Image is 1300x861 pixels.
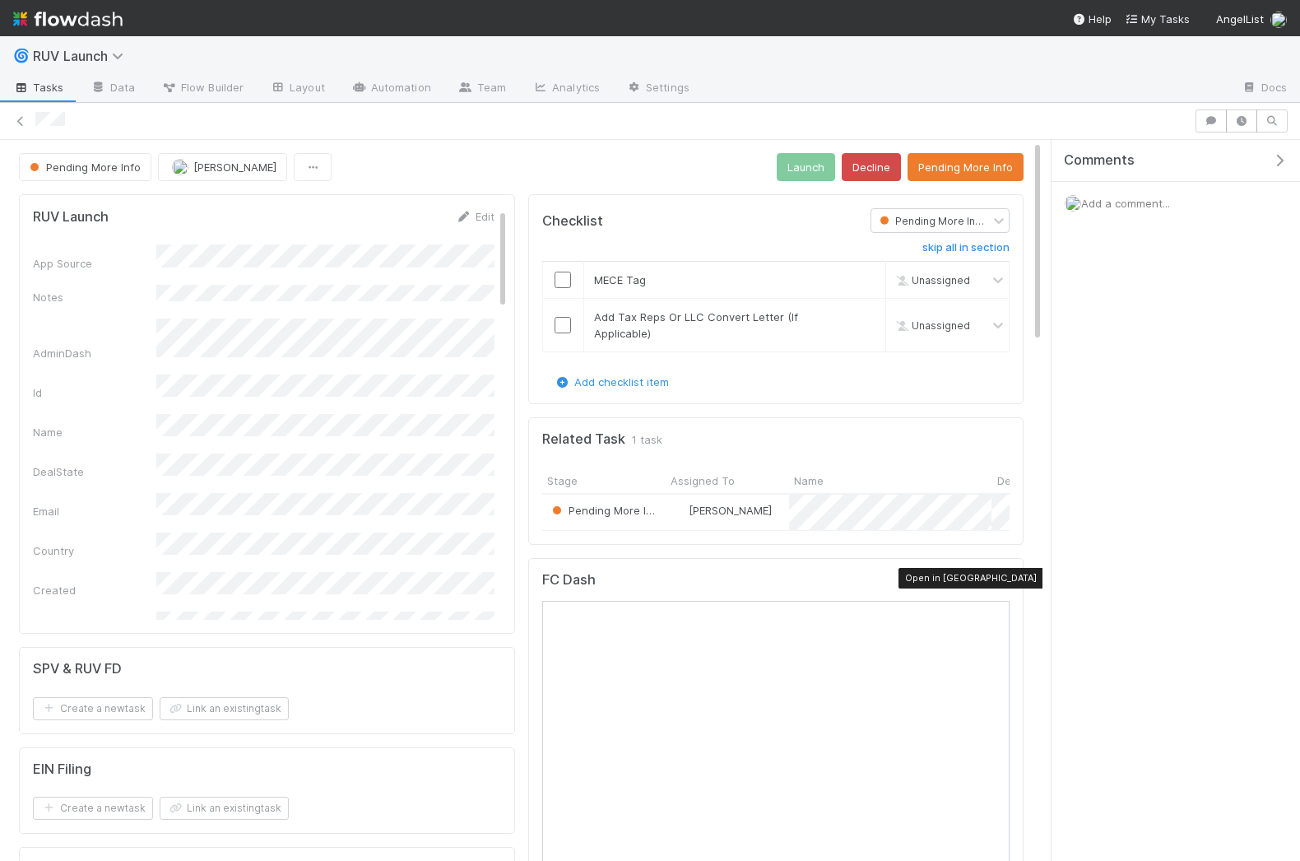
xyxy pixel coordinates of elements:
span: Pending More Info [549,504,663,517]
span: [PERSON_NAME] [689,504,772,517]
span: [PERSON_NAME] [193,161,276,174]
span: DealState [997,472,1048,489]
h5: SPV & RUV FD [33,661,122,677]
span: Comments [1064,152,1135,169]
a: My Tasks [1125,11,1190,27]
a: Edit [456,210,494,223]
button: Create a newtask [33,697,153,720]
span: Flow Builder [161,79,244,95]
div: Created [33,582,156,598]
div: Name [33,424,156,440]
div: Help [1072,11,1112,27]
span: AngelList [1216,12,1264,26]
span: Tasks [13,79,64,95]
button: Launch [777,153,835,181]
a: Flow Builder [148,76,257,102]
span: 1 task [632,431,662,448]
span: RUV Launch [33,48,132,64]
div: [PERSON_NAME] [672,502,772,519]
a: Layout [257,76,338,102]
button: Link an existingtask [160,797,289,820]
button: [PERSON_NAME] [158,153,287,181]
a: Team [444,76,519,102]
div: DealState [33,463,156,480]
div: Id [33,384,156,401]
img: avatar_b60dc679-d614-4581-862a-45e57e391fbd.png [172,159,188,175]
span: Stage [547,472,578,489]
span: Add Tax Reps Or LLC Convert Letter (If Applicable) [594,310,798,340]
img: avatar_b60dc679-d614-4581-862a-45e57e391fbd.png [673,504,686,517]
div: Notes [33,289,156,305]
img: avatar_2de93f86-b6c7-4495-bfe2-fb093354a53c.png [1270,12,1287,28]
a: skip all in section [922,241,1010,261]
span: Pending More Info [26,161,141,174]
span: My Tasks [1125,12,1190,26]
h5: Checklist [542,213,603,230]
span: Add a comment... [1081,197,1170,210]
button: Link an existingtask [160,697,289,720]
button: Create a newtask [33,797,153,820]
h5: Related Task [542,431,625,448]
a: Add checklist item [555,375,669,389]
span: Pending More Info [876,215,985,227]
span: Name [794,472,824,489]
a: Automation [338,76,444,102]
h6: skip all in section [922,241,1010,254]
button: Pending More Info [908,153,1024,181]
span: MECE Tag [594,273,646,286]
button: Decline [842,153,901,181]
div: Email [33,503,156,519]
a: Docs [1228,76,1300,102]
div: AdminDash [33,345,156,361]
a: Settings [613,76,703,102]
span: Unassigned [892,319,970,332]
h5: EIN Filing [33,761,91,778]
span: Assigned To [671,472,735,489]
a: Analytics [519,76,613,102]
a: Data [77,76,148,102]
span: Unassigned [892,274,970,286]
h5: FC Dash [542,572,596,589]
div: Pending More Info [549,502,657,519]
button: Pending More Info [19,153,151,181]
h5: RUV Launch [33,209,109,226]
img: logo-inverted-e16ddd16eac7371096b0.svg [13,5,123,33]
img: avatar_2de93f86-b6c7-4495-bfe2-fb093354a53c.png [1065,195,1081,212]
span: 🌀 [13,49,30,63]
div: App Source [33,255,156,272]
div: Country [33,542,156,559]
